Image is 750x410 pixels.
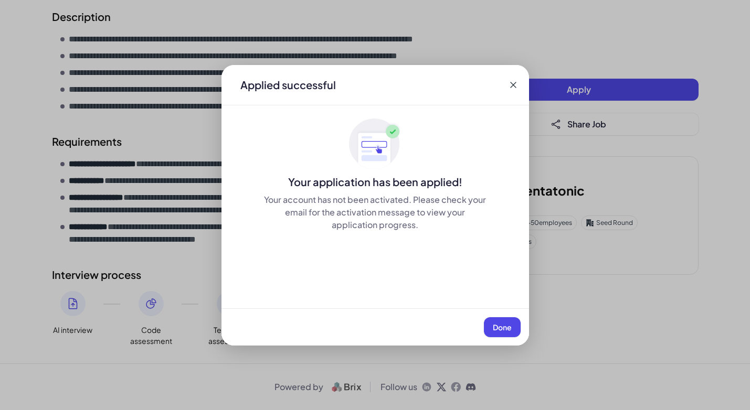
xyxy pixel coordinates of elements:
[263,193,487,231] div: Your account has not been activated. Please check your email for the activation message to view y...
[349,118,402,170] img: ApplyedMaskGroup3.svg
[240,78,336,92] div: Applied successful
[493,322,512,332] span: Done
[221,175,529,189] div: Your application has been applied!
[484,317,521,337] button: Done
